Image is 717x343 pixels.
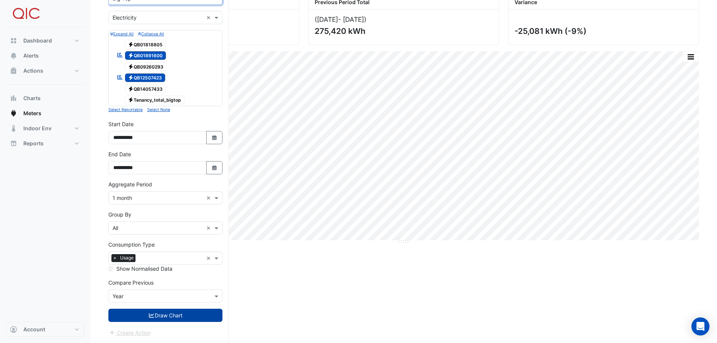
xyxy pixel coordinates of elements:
[6,322,84,337] button: Account
[6,33,84,48] button: Dashboard
[110,32,134,37] small: Expand All
[125,84,166,93] span: QB14057433
[23,37,52,44] span: Dashboard
[10,67,17,75] app-icon: Actions
[206,254,213,262] span: Clear
[108,180,152,188] label: Aggregate Period
[128,86,134,91] fa-icon: Electricity
[10,37,17,44] app-icon: Dashboard
[118,254,135,262] span: Usage
[125,73,166,82] span: QB12507423
[108,210,131,218] label: Group By
[10,110,17,117] app-icon: Meters
[23,67,43,75] span: Actions
[125,96,185,105] span: Tenancy_total_bigtop
[206,194,213,202] span: Clear
[211,134,218,141] fa-icon: Select Date
[117,74,123,81] fa-icon: Reportable
[117,52,123,58] fa-icon: Reportable
[108,120,134,128] label: Start Date
[128,97,134,103] fa-icon: Electricity
[110,30,134,37] button: Expand All
[6,91,84,106] button: Charts
[23,125,52,132] span: Indoor Env
[23,326,45,333] span: Account
[128,41,134,47] fa-icon: Electricity
[315,15,493,23] div: ([DATE] )
[10,125,17,132] app-icon: Indoor Env
[9,6,43,21] img: Company Logo
[515,26,691,36] div: -25,081 kWh (-9%)
[23,140,44,147] span: Reports
[23,95,41,102] span: Charts
[125,40,166,49] span: QB01818805
[10,140,17,147] app-icon: Reports
[211,165,218,171] fa-icon: Select Date
[111,254,118,262] span: ×
[6,63,84,78] button: Actions
[683,52,698,61] button: More Options
[6,121,84,136] button: Indoor Env
[147,106,170,113] button: Select None
[116,265,172,273] label: Show Normalised Data
[315,26,491,36] div: 275,420 kWh
[10,52,17,59] app-icon: Alerts
[23,110,41,117] span: Meters
[108,150,131,158] label: End Date
[6,48,84,63] button: Alerts
[128,75,134,81] fa-icon: Electricity
[108,241,155,248] label: Consumption Type
[338,15,364,23] span: - [DATE]
[23,52,39,59] span: Alerts
[108,329,151,335] app-escalated-ticket-create-button: Please draw the charts first
[125,51,166,60] span: QB01891600
[206,224,213,232] span: Clear
[147,107,170,112] small: Select None
[10,95,17,102] app-icon: Charts
[125,62,167,71] span: QB09260293
[138,32,164,37] small: Collapse All
[108,106,143,113] button: Select Reportable
[138,30,164,37] button: Collapse All
[206,14,213,21] span: Clear
[128,53,134,58] fa-icon: Electricity
[108,309,222,322] button: Draw Chart
[128,64,134,69] fa-icon: Electricity
[108,107,143,112] small: Select Reportable
[6,136,84,151] button: Reports
[6,106,84,121] button: Meters
[108,279,154,287] label: Compare Previous
[691,317,709,335] div: Open Intercom Messenger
